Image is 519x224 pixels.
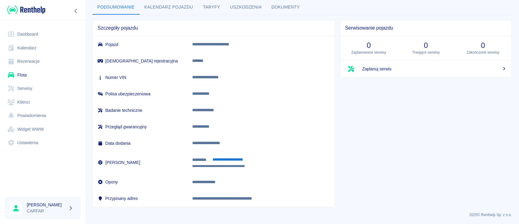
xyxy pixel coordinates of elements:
[459,41,507,50] h3: 0
[402,50,450,55] p: Trwające serwisy
[5,27,81,41] a: Dashboard
[5,5,45,15] a: Renthelp logo
[459,50,507,55] p: Zakończone serwisy
[27,208,66,214] p: CARFAR
[345,41,393,50] h3: 0
[5,41,81,55] a: Kalendarz
[98,25,330,31] span: Szczegóły pojazdu
[345,25,507,31] span: Serwisowanie pojazdu
[5,95,81,109] a: Klienci
[98,74,182,80] h6: Numer VIN
[340,36,397,60] a: 0Zaplanowane serwisy
[397,36,455,60] a: 0Trwające serwisy
[402,41,450,50] h3: 0
[98,140,182,146] h6: Data dodania
[5,55,81,68] a: Rezerwacje
[98,41,182,48] h6: Pojazd
[98,195,182,201] h6: Przypisany adres
[362,66,507,72] span: Zaplanuj serwis
[5,68,81,82] a: Flota
[27,202,66,208] h6: [PERSON_NAME]
[5,123,81,136] a: Widget WWW
[98,124,182,130] h6: Przegląd gwarancyjny
[340,60,511,77] a: Zaplanuj serwis
[98,58,182,64] h6: [DEMOGRAPHIC_DATA] rejestracyjna
[5,109,81,123] a: Powiadomienia
[345,50,393,55] p: Zaplanowane serwisy
[98,159,182,165] h6: [PERSON_NAME]
[71,7,81,15] button: Zwiń nawigację
[98,91,182,97] h6: Polisa ubezpieczeniowa
[98,107,182,113] h6: Badanie techniczne
[92,212,512,218] p: 2025 © Renthelp Sp. z o.o.
[5,82,81,95] a: Serwisy
[454,36,511,60] a: 0Zakończone serwisy
[98,179,182,185] h6: Opony
[5,136,81,150] a: Ustawienia
[7,5,45,15] img: Renthelp logo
